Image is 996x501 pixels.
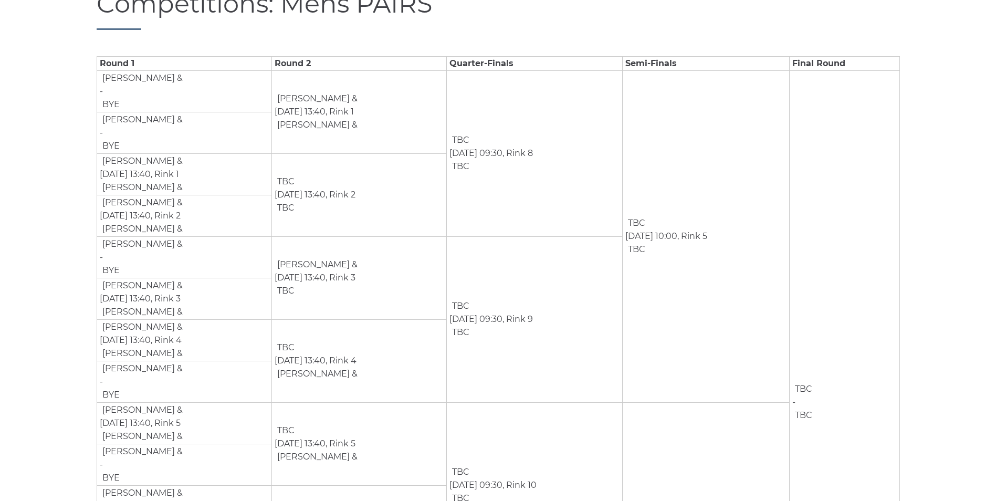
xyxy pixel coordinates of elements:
[625,243,646,256] td: TBC
[97,361,271,402] td: -
[100,445,183,458] td: [PERSON_NAME] &
[271,56,446,70] td: Round 2
[790,56,899,70] td: Final Round
[792,409,813,422] td: TBC
[275,201,295,215] td: TBC
[449,326,470,339] td: TBC
[100,113,183,127] td: [PERSON_NAME] &
[97,195,271,236] td: [DATE] 13:40, Rink 2
[792,382,813,396] td: TBC
[100,181,183,194] td: [PERSON_NAME] &
[100,471,120,485] td: BYE
[447,56,623,70] td: Quarter-Finals
[100,222,183,236] td: [PERSON_NAME] &
[100,154,183,168] td: [PERSON_NAME] &
[271,319,446,402] td: [DATE] 13:40, Rink 4
[100,196,183,210] td: [PERSON_NAME] &
[625,216,646,230] td: TBC
[100,279,183,293] td: [PERSON_NAME] &
[275,341,295,354] td: TBC
[100,305,183,319] td: [PERSON_NAME] &
[97,319,271,361] td: [DATE] 13:40, Rink 4
[100,347,183,360] td: [PERSON_NAME] &
[100,486,183,500] td: [PERSON_NAME] &
[271,236,446,319] td: [DATE] 13:40, Rink 3
[275,284,295,298] td: TBC
[97,236,271,278] td: -
[449,133,470,147] td: TBC
[275,92,358,106] td: [PERSON_NAME] &
[97,444,271,485] td: -
[100,98,120,111] td: BYE
[100,403,183,417] td: [PERSON_NAME] &
[271,70,446,153] td: [DATE] 13:40, Rink 1
[623,70,790,402] td: [DATE] 10:00, Rink 5
[97,402,271,444] td: [DATE] 13:40, Rink 5
[449,160,470,173] td: TBC
[100,264,120,277] td: BYE
[100,139,120,153] td: BYE
[97,153,271,195] td: [DATE] 13:40, Rink 1
[275,424,295,437] td: TBC
[100,388,120,402] td: BYE
[100,320,183,334] td: [PERSON_NAME] &
[100,430,183,443] td: [PERSON_NAME] &
[447,236,623,402] td: [DATE] 09:30, Rink 9
[275,450,358,464] td: [PERSON_NAME] &
[271,402,446,485] td: [DATE] 13:40, Rink 5
[447,70,623,236] td: [DATE] 09:30, Rink 8
[97,70,271,112] td: -
[623,56,790,70] td: Semi-Finals
[275,367,358,381] td: [PERSON_NAME] &
[97,56,271,70] td: Round 1
[271,153,446,236] td: [DATE] 13:40, Rink 2
[100,362,183,375] td: [PERSON_NAME] &
[275,118,358,132] td: [PERSON_NAME] &
[449,465,470,479] td: TBC
[275,258,358,272] td: [PERSON_NAME] &
[100,237,183,251] td: [PERSON_NAME] &
[449,299,470,313] td: TBC
[275,175,295,189] td: TBC
[100,71,183,85] td: [PERSON_NAME] &
[97,278,271,319] td: [DATE] 13:40, Rink 3
[97,112,271,153] td: -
